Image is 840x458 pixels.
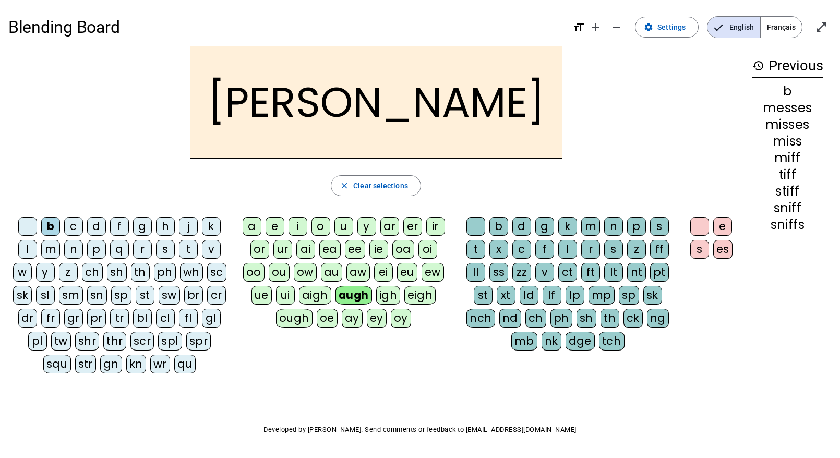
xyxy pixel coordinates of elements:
[133,217,152,236] div: g
[207,286,226,305] div: cr
[296,240,315,259] div: ai
[273,240,292,259] div: ur
[133,240,152,259] div: r
[752,59,764,72] mat-icon: history
[752,152,823,164] div: miff
[136,286,154,305] div: st
[294,263,317,282] div: ow
[422,263,444,282] div: ew
[604,263,623,282] div: lt
[604,240,623,259] div: s
[64,217,83,236] div: c
[110,217,129,236] div: f
[334,217,353,236] div: u
[581,240,600,259] div: r
[276,309,313,328] div: ough
[466,240,485,259] div: t
[535,263,554,282] div: v
[87,240,106,259] div: p
[87,217,106,236] div: d
[243,217,261,236] div: a
[577,309,596,328] div: sh
[276,286,295,305] div: ui
[340,181,349,190] mat-icon: close
[367,309,387,328] div: ey
[650,240,669,259] div: ff
[174,355,196,373] div: qu
[159,286,180,305] div: sw
[353,179,408,192] span: Clear selections
[335,286,372,305] div: augh
[41,240,60,259] div: m
[202,309,221,328] div: gl
[345,240,365,259] div: ee
[154,263,176,282] div: ph
[581,217,600,236] div: m
[87,309,106,328] div: pr
[87,286,107,305] div: sn
[8,424,832,436] p: Developed by [PERSON_NAME]. Send comments or feedback to [EMAIL_ADDRESS][DOMAIN_NAME]
[179,217,198,236] div: j
[150,355,170,373] div: wr
[610,21,622,33] mat-icon: remove
[650,263,669,282] div: pt
[499,309,521,328] div: nd
[558,240,577,259] div: l
[342,309,363,328] div: ay
[202,217,221,236] div: k
[8,10,564,44] h1: Blending Board
[474,286,493,305] div: st
[589,21,602,33] mat-icon: add
[243,263,265,282] div: oo
[752,168,823,181] div: tiff
[36,286,55,305] div: sl
[266,217,284,236] div: e
[707,16,802,38] mat-button-toggle-group: Language selection
[403,217,422,236] div: er
[311,217,330,236] div: o
[110,309,129,328] div: tr
[713,217,732,236] div: e
[690,240,709,259] div: s
[75,355,97,373] div: str
[643,286,662,305] div: sk
[64,240,83,259] div: n
[466,309,495,328] div: nch
[346,263,370,282] div: aw
[64,309,83,328] div: gr
[28,332,47,351] div: pl
[374,263,393,282] div: ei
[589,286,615,305] div: mp
[380,217,399,236] div: ar
[581,263,600,282] div: ft
[131,263,150,282] div: th
[619,286,639,305] div: sp
[585,17,606,38] button: Increase font size
[130,332,154,351] div: scr
[627,217,646,236] div: p
[752,85,823,98] div: b
[752,54,823,78] h3: Previous
[535,240,554,259] div: f
[13,263,32,282] div: w
[36,263,55,282] div: y
[627,240,646,259] div: z
[376,286,401,305] div: igh
[51,332,71,351] div: tw
[550,309,572,328] div: ph
[604,217,623,236] div: n
[59,263,78,282] div: z
[707,17,760,38] span: English
[317,309,338,328] div: oe
[606,17,627,38] button: Decrease font size
[599,332,625,351] div: tch
[126,355,146,373] div: kn
[156,309,175,328] div: cl
[623,309,643,328] div: ck
[357,217,376,236] div: y
[512,263,531,282] div: zz
[811,17,832,38] button: Enter full screen
[627,263,646,282] div: nt
[752,202,823,214] div: sniff
[601,309,619,328] div: th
